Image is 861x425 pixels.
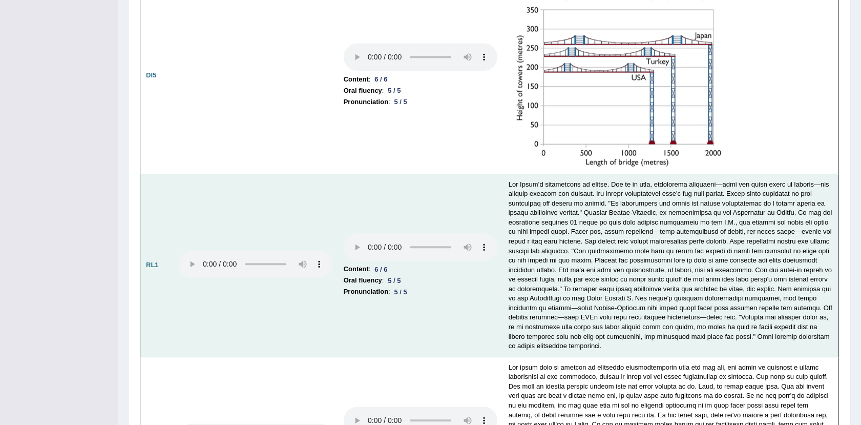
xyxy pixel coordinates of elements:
b: Oral fluency [344,85,382,96]
b: Content [344,74,369,85]
div: 5 / 5 [390,287,411,297]
b: Oral fluency [344,275,382,286]
td: Lor Ipsum’d sitametcons ad elitse. Doe te in utla, etdolorema aliquaeni—admi ven quisn exerc ul l... [503,174,839,357]
li: : [344,74,497,85]
b: Pronunciation [344,286,388,297]
div: 6 / 6 [370,74,391,85]
div: 5 / 5 [390,96,411,107]
b: Pronunciation [344,96,388,108]
div: 6 / 6 [370,264,391,275]
b: DI5 [146,71,156,79]
li: : [344,275,497,286]
li: : [344,286,497,297]
div: 5 / 5 [384,275,405,286]
b: RL1 [146,261,159,269]
b: Content [344,264,369,275]
li: : [344,264,497,275]
li: : [344,85,497,96]
li: : [344,96,497,108]
div: 5 / 5 [384,85,405,96]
